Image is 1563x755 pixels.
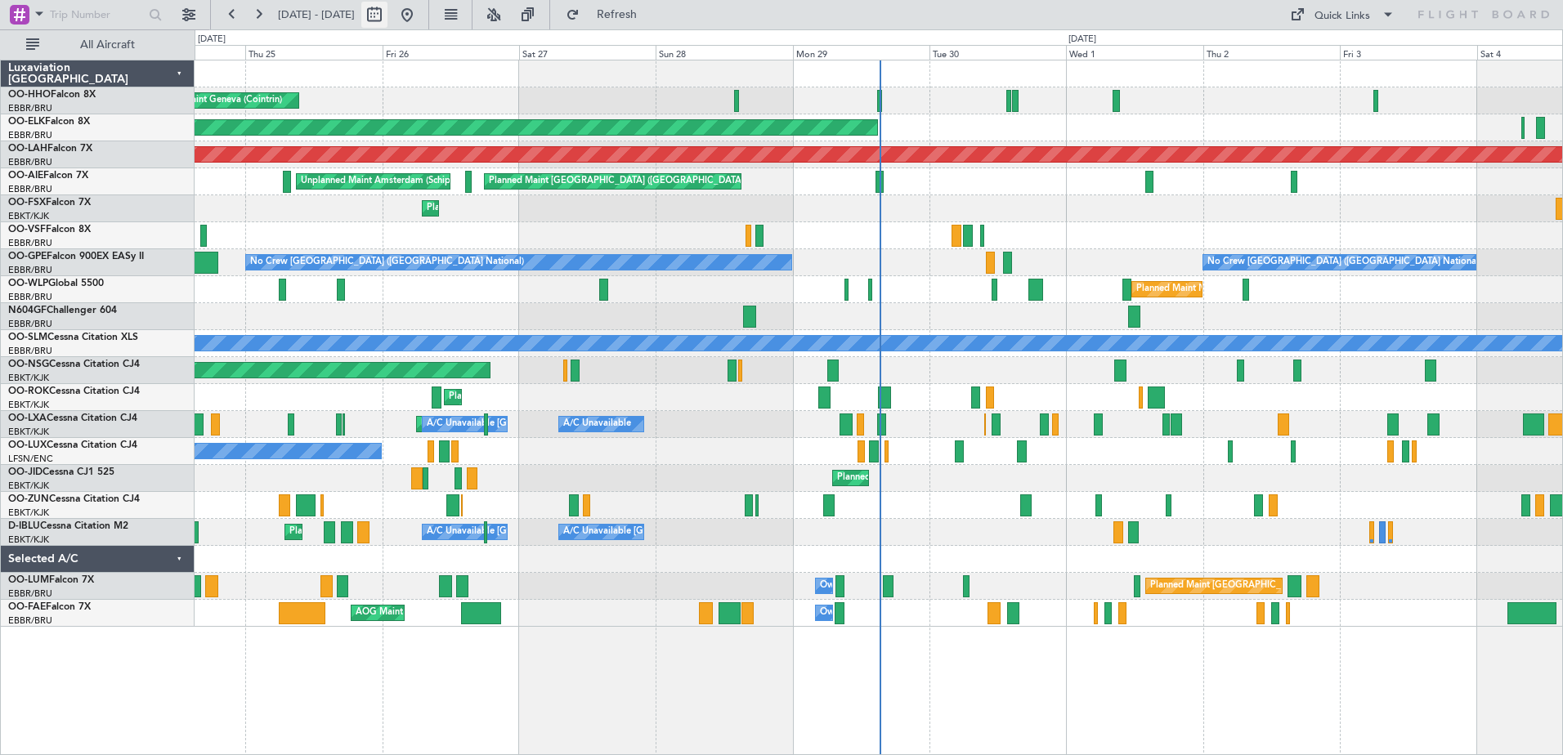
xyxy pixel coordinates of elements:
span: OO-HHO [8,90,51,100]
div: Thu 2 [1203,45,1340,60]
a: OO-GPEFalcon 900EX EASy II [8,252,144,261]
div: [DATE] [198,33,226,47]
a: N604GFChallenger 604 [8,306,117,315]
div: Owner Melsbroek Air Base [820,601,931,625]
span: All Aircraft [43,39,172,51]
div: A/C Unavailable [GEOGRAPHIC_DATA] ([GEOGRAPHIC_DATA] National) [427,520,731,544]
a: OO-AIEFalcon 7X [8,171,88,181]
div: A/C Unavailable [GEOGRAPHIC_DATA]-[GEOGRAPHIC_DATA] [563,520,824,544]
div: Sun 28 [656,45,792,60]
div: Thu 25 [245,45,382,60]
a: OO-ROKCessna Citation CJ4 [8,386,140,396]
a: EBBR/BRU [8,587,52,600]
div: Quick Links [1314,8,1370,25]
div: AOG Maint [US_STATE] ([GEOGRAPHIC_DATA]) [356,601,553,625]
div: Planned Maint Kortrijk-[GEOGRAPHIC_DATA] [449,385,639,409]
div: No Crew [GEOGRAPHIC_DATA] ([GEOGRAPHIC_DATA] National) [250,250,524,275]
div: Wed 1 [1066,45,1202,60]
div: Planned Maint Geneva (Cointrin) [147,88,282,113]
a: EBKT/KJK [8,399,49,411]
span: OO-LUX [8,440,47,450]
span: OO-ZUN [8,494,49,504]
a: LFSN/ENC [8,453,53,465]
a: EBBR/BRU [8,291,52,303]
a: EBBR/BRU [8,129,52,141]
a: OO-HHOFalcon 8X [8,90,96,100]
div: Planned Maint [GEOGRAPHIC_DATA] ([GEOGRAPHIC_DATA] National) [1150,574,1446,598]
a: OO-NSGCessna Citation CJ4 [8,360,140,369]
a: EBKT/KJK [8,426,49,438]
span: OO-GPE [8,252,47,261]
span: OO-AIE [8,171,43,181]
div: Planned Maint Milan (Linate) [1136,277,1254,302]
div: Mon 29 [793,45,929,60]
a: OO-FAEFalcon 7X [8,602,91,612]
a: EBKT/KJK [8,507,49,519]
span: OO-FSX [8,198,46,208]
span: OO-JID [8,467,43,477]
a: EBBR/BRU [8,614,52,627]
a: EBKT/KJK [8,480,49,492]
span: OO-LXA [8,413,47,423]
div: Fri 3 [1340,45,1476,60]
div: Sat 27 [519,45,656,60]
a: OO-LAHFalcon 7X [8,144,92,154]
span: Refresh [583,9,652,20]
span: OO-WLP [8,279,48,288]
a: EBKT/KJK [8,534,49,546]
a: EBBR/BRU [8,264,52,276]
div: Planned Maint [GEOGRAPHIC_DATA] ([GEOGRAPHIC_DATA]) [489,169,746,194]
div: Tue 30 [929,45,1066,60]
div: Unplanned Maint Amsterdam (Schiphol) [301,169,466,194]
span: OO-ELK [8,117,45,127]
div: Owner Melsbroek Air Base [820,574,931,598]
a: EBBR/BRU [8,183,52,195]
div: [DATE] [1068,33,1096,47]
a: OO-JIDCessna CJ1 525 [8,467,114,477]
div: Planned Maint Kortrijk-[GEOGRAPHIC_DATA] [427,196,617,221]
a: OO-LUXCessna Citation CJ4 [8,440,137,450]
div: Fri 26 [383,45,519,60]
div: No Crew [GEOGRAPHIC_DATA] ([GEOGRAPHIC_DATA] National) [1207,250,1481,275]
span: N604GF [8,306,47,315]
a: OO-WLPGlobal 5500 [8,279,104,288]
div: A/C Unavailable [563,412,631,436]
a: OO-ZUNCessna Citation CJ4 [8,494,140,504]
a: D-IBLUCessna Citation M2 [8,521,128,531]
button: Refresh [558,2,656,28]
a: EBBR/BRU [8,102,52,114]
a: OO-LXACessna Citation CJ4 [8,413,137,423]
a: OO-VSFFalcon 8X [8,225,91,235]
span: OO-LAH [8,144,47,154]
span: OO-SLM [8,333,47,342]
button: All Aircraft [18,32,177,58]
span: D-IBLU [8,521,40,531]
span: OO-NSG [8,360,49,369]
a: EBBR/BRU [8,318,52,330]
span: OO-VSF [8,225,46,235]
div: Planned Maint Nice ([GEOGRAPHIC_DATA]) [289,520,472,544]
span: OO-FAE [8,602,46,612]
a: OO-ELKFalcon 8X [8,117,90,127]
span: OO-LUM [8,575,49,585]
a: EBBR/BRU [8,345,52,357]
span: OO-ROK [8,386,49,396]
a: EBKT/KJK [8,210,49,222]
div: Planned Maint Kortrijk-[GEOGRAPHIC_DATA] [837,466,1028,490]
a: EBBR/BRU [8,156,52,168]
div: A/C Unavailable [GEOGRAPHIC_DATA] ([GEOGRAPHIC_DATA] National) [427,412,731,436]
a: OO-SLMCessna Citation XLS [8,333,138,342]
a: EBKT/KJK [8,372,49,384]
input: Trip Number [50,2,144,27]
a: OO-FSXFalcon 7X [8,198,91,208]
a: EBBR/BRU [8,237,52,249]
span: [DATE] - [DATE] [278,7,355,22]
button: Quick Links [1282,2,1403,28]
a: OO-LUMFalcon 7X [8,575,94,585]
